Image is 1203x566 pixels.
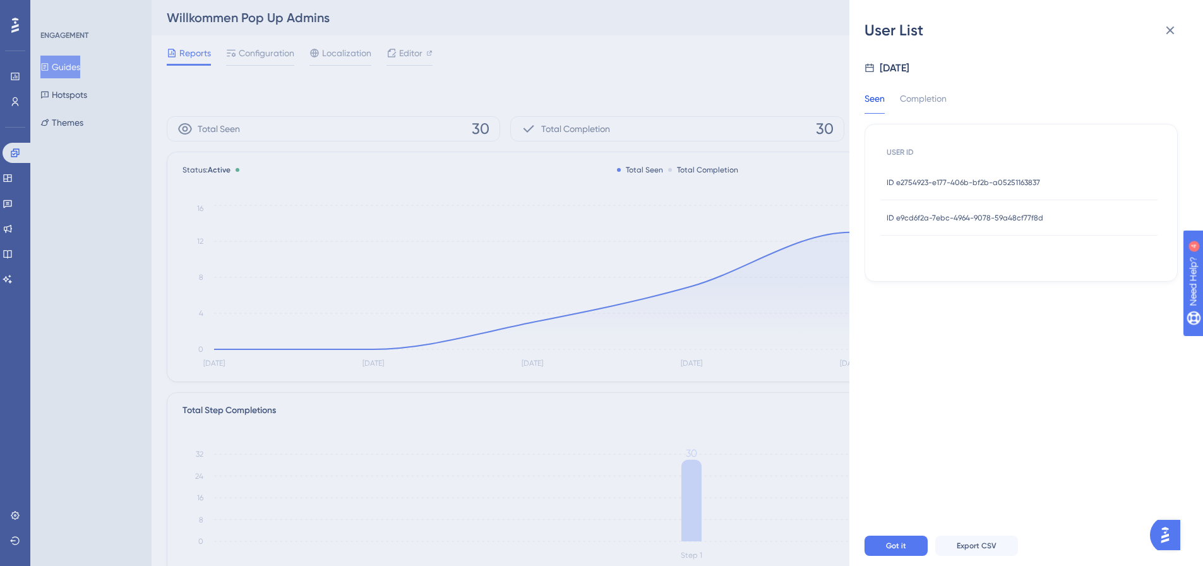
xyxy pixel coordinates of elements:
[865,20,1188,40] div: User List
[900,91,947,114] div: Completion
[935,536,1018,556] button: Export CSV
[1150,516,1188,554] iframe: UserGuiding AI Assistant Launcher
[957,541,997,551] span: Export CSV
[88,6,92,16] div: 4
[865,91,885,114] div: Seen
[886,541,906,551] span: Got it
[865,536,928,556] button: Got it
[887,213,1043,223] span: ID e9cd6f2a-7ebc-4964-9078-59a48cf77f8d
[30,3,79,18] span: Need Help?
[880,61,909,76] div: [DATE]
[887,178,1040,188] span: ID e2754923-e177-406b-bf2b-a05251163837
[887,147,914,157] span: USER ID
